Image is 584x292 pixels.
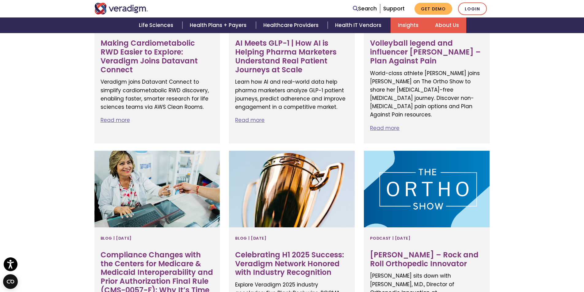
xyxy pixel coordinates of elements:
[256,17,328,33] a: Healthcare Providers
[370,251,483,268] h3: [PERSON_NAME] – Rock and Roll Orthopedic Innovator
[101,39,214,74] h3: Making Cardiometabolic RWD Easier to Explore: Veradigm Joins Datavant Connect
[101,116,130,124] a: Read more
[94,3,148,14] img: Veradigm logo
[328,17,391,33] a: Health IT Vendors
[370,69,483,119] p: World-class athlete [PERSON_NAME] joins [PERSON_NAME] on The Ortho Show to share her [MEDICAL_DAT...
[132,17,182,33] a: Life Sciences
[182,17,256,33] a: Health Plans + Payers
[458,2,487,15] a: Login
[235,251,349,277] h3: Celebrating H1 2025 Success: Veradigm Network Honored with Industry Recognition
[462,82,577,285] iframe: Drift Chat Widget
[414,3,452,15] a: Get Demo
[235,39,349,74] h3: AI Meets GLP-1 | How AI is Helping Pharma Marketers Understand Real Patient Journeys at Scale
[235,116,265,124] a: Read more
[101,78,214,111] p: Veradigm joins Datavant Connect to simplify cardiometabolic RWD discovery, enabling faster, smart...
[370,233,410,243] span: Podcast | [DATE]
[101,233,132,243] span: Blog | [DATE]
[428,17,466,33] a: About Us
[383,5,405,12] a: Support
[353,5,377,13] a: Search
[391,17,428,33] a: Insights
[370,39,483,65] h3: Volleyball legend and influencer [PERSON_NAME] – Plan Against Pain
[235,78,349,111] p: Learn how AI and real-world data help pharma marketers analyze GLP-1 patient journeys, predict ad...
[370,124,399,132] a: Read more
[3,274,18,289] button: Open CMP widget
[235,233,266,243] span: Blog | [DATE]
